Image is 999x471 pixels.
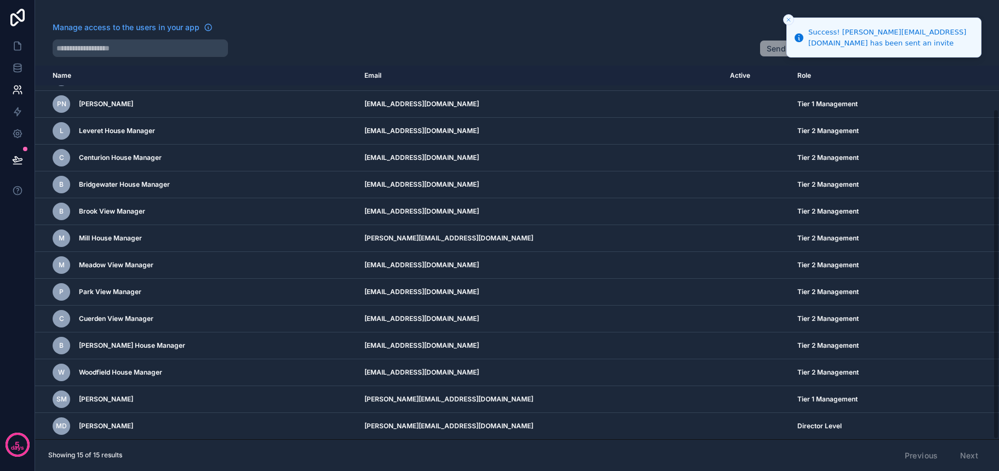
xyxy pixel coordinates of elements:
[791,66,950,86] th: Role
[56,395,67,404] span: SM
[79,368,162,377] span: Woodfield House Manager
[58,368,65,377] span: W
[358,198,723,225] td: [EMAIL_ADDRESS][DOMAIN_NAME]
[15,439,20,450] p: 5
[358,252,723,279] td: [EMAIL_ADDRESS][DOMAIN_NAME]
[59,180,64,189] span: B
[358,386,723,413] td: [PERSON_NAME][EMAIL_ADDRESS][DOMAIN_NAME]
[797,261,859,269] span: Tier 2 Management
[358,359,723,386] td: [EMAIL_ADDRESS][DOMAIN_NAME]
[358,91,723,118] td: [EMAIL_ADDRESS][DOMAIN_NAME]
[59,341,64,350] span: B
[358,413,723,440] td: [PERSON_NAME][EMAIL_ADDRESS][DOMAIN_NAME]
[79,395,133,404] span: [PERSON_NAME]
[56,422,67,430] span: MD
[797,314,859,323] span: Tier 2 Management
[11,444,24,452] p: days
[79,261,153,269] span: Meadow View Manager
[35,66,999,439] div: scrollable content
[358,225,723,252] td: [PERSON_NAME][EMAIL_ADDRESS][DOMAIN_NAME]
[797,100,858,108] span: Tier 1 Management
[53,22,199,33] span: Manage access to the users in your app
[797,153,859,162] span: Tier 2 Management
[59,207,64,216] span: B
[79,100,133,108] span: [PERSON_NAME]
[358,66,723,86] th: Email
[79,288,141,296] span: Park View Manager
[797,422,842,430] span: Director Level
[79,314,153,323] span: Cuerden View Manager
[358,306,723,332] td: [EMAIL_ADDRESS][DOMAIN_NAME]
[59,288,64,296] span: P
[808,27,972,48] div: Success! [PERSON_NAME][EMAIL_ADDRESS][DOMAIN_NAME] has been sent an invite
[797,288,859,296] span: Tier 2 Management
[59,153,64,162] span: C
[797,395,858,404] span: Tier 1 Management
[797,180,859,189] span: Tier 2 Management
[79,207,145,216] span: Brook View Manager
[358,118,723,145] td: [EMAIL_ADDRESS][DOMAIN_NAME]
[79,153,162,162] span: Centurion House Manager
[60,127,64,135] span: L
[358,332,723,359] td: [EMAIL_ADDRESS][DOMAIN_NAME]
[57,100,66,108] span: PN
[783,14,794,25] button: Close toast
[797,368,859,377] span: Tier 2 Management
[59,234,65,243] span: M
[358,145,723,171] td: [EMAIL_ADDRESS][DOMAIN_NAME]
[59,314,64,323] span: C
[35,66,358,86] th: Name
[358,279,723,306] td: [EMAIL_ADDRESS][DOMAIN_NAME]
[48,451,122,459] span: Showing 15 of 15 results
[797,234,859,243] span: Tier 2 Management
[79,341,185,350] span: [PERSON_NAME] House Manager
[358,171,723,198] td: [EMAIL_ADDRESS][DOMAIN_NAME]
[79,180,170,189] span: Bridgewater House Manager
[79,422,133,430] span: [PERSON_NAME]
[797,341,859,350] span: Tier 2 Management
[723,66,791,86] th: Active
[79,234,142,243] span: Mill House Manager
[53,22,213,33] a: Manage access to the users in your app
[79,127,155,135] span: Leveret House Manager
[797,127,859,135] span: Tier 2 Management
[59,261,65,269] span: M
[797,207,859,216] span: Tier 2 Management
